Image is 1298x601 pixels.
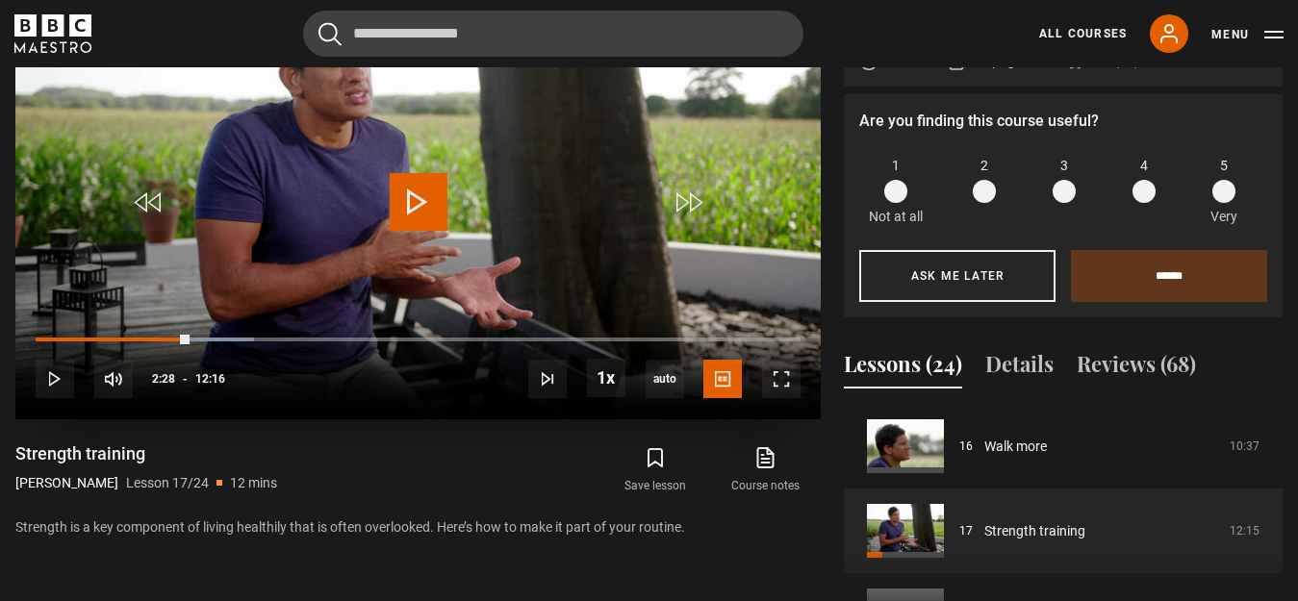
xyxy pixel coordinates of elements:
a: Course notes [711,442,821,498]
p: [PERSON_NAME] [15,473,118,493]
h1: Strength training [15,442,277,465]
button: Submit the search query [318,22,342,46]
p: Are you finding this course useful? [859,110,1267,133]
span: 2:28 [152,362,175,396]
span: - [183,372,188,386]
button: Details [985,348,1054,388]
span: auto [646,360,684,398]
p: Lesson 17/24 [126,473,209,493]
div: Progress Bar [36,338,801,341]
button: Ask me later [859,250,1056,302]
a: Walk more [984,437,1047,457]
button: Toggle navigation [1211,25,1284,44]
p: Very [1205,207,1242,227]
button: Reviews (68) [1077,348,1196,388]
button: Next Lesson [528,360,567,398]
p: Strength is a key component of living healthily that is often overlooked. Here’s how to make it p... [15,517,821,538]
p: Not at all [869,207,923,227]
a: Strength training [984,521,1085,541]
p: 12 mins [230,473,277,493]
span: 2 [980,156,988,176]
a: All Courses [1039,25,1127,42]
button: Mute [94,360,133,398]
button: Lessons (24) [844,348,962,388]
span: 5 [1220,156,1228,176]
div: Current quality: 1080p [646,360,684,398]
span: 1 [892,156,900,176]
button: Play [36,360,74,398]
svg: BBC Maestro [14,14,91,53]
span: 3 [1060,156,1068,176]
span: 12:16 [195,362,225,396]
button: Playback Rate [587,359,625,397]
span: 4 [1140,156,1148,176]
button: Captions [703,360,742,398]
button: Fullscreen [762,360,801,398]
input: Search [303,11,803,57]
button: Save lesson [600,442,710,498]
